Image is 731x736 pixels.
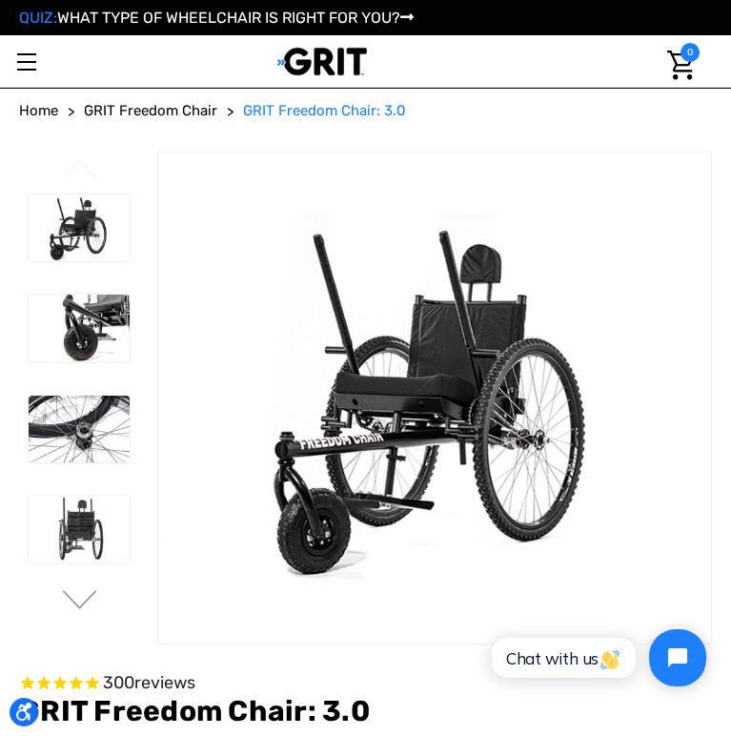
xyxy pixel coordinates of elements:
[134,672,195,693] span: reviews
[19,100,712,122] nav: Breadcrumb
[19,102,58,119] span: Home
[656,35,700,95] a: Cart with 0 items
[60,160,100,183] button: Go to slide 3 of 3
[19,100,58,122] a: Home
[17,61,36,63] span: Toggle menu
[60,590,100,613] button: Go to slide 2 of 3
[103,672,195,693] span: 300 reviews
[667,51,695,80] img: Cart
[84,100,217,122] a: GRIT Freedom Chair
[19,9,414,27] a: QUIZ:WHAT TYPE OF WHEELCHAIR IS RIGHT FOR YOU?
[471,613,722,703] iframe: Tidio Chat
[243,100,406,122] a: GRIT Freedom Chair: 3.0
[680,43,700,62] span: 0
[243,102,406,119] span: GRIT Freedom Chair: 3.0
[29,295,130,362] img: GRIT Freedom Chair: 3.0
[29,396,130,463] img: GRIT Freedom Chair: 3.0
[277,47,368,76] img: GRIT All-Terrain Wheelchair and Mobility Equipment
[19,694,712,728] h1: GRIT Freedom Chair: 3.0
[29,194,130,261] img: GRIT Freedom Chair: 3.0
[19,9,57,27] span: QUIZ:
[29,496,130,563] img: GRIT Freedom Chair: 3.0
[19,673,712,694] span: Rated 4.6 out of 5 stars 300 reviews
[84,102,217,119] span: GRIT Freedom Chair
